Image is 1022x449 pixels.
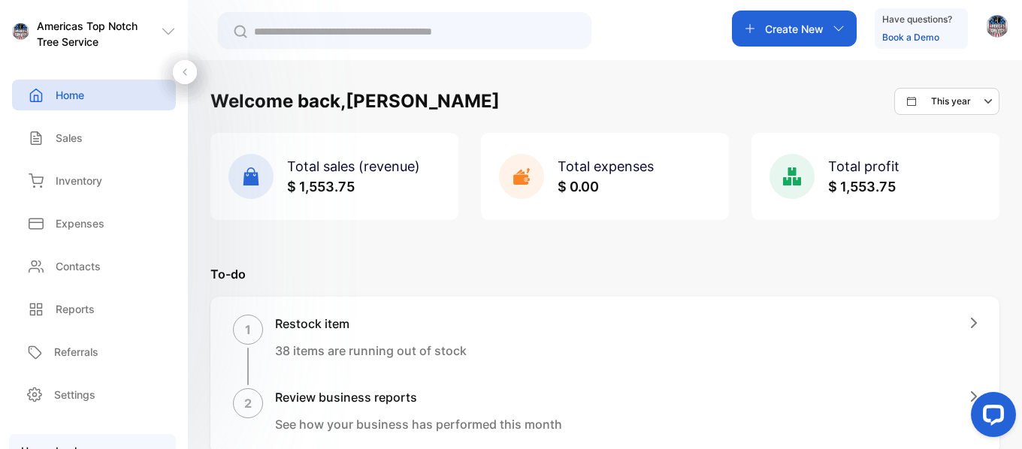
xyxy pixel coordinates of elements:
[56,130,83,146] p: Sales
[959,386,1022,449] iframe: LiveChat chat widget
[275,415,562,433] p: See how your business has performed this month
[882,32,939,43] a: Book a Demo
[558,158,654,174] span: Total expenses
[56,258,101,274] p: Contacts
[287,179,355,194] span: $ 1,553.75
[986,15,1008,38] img: avatar
[245,321,251,339] p: 1
[56,87,84,103] p: Home
[828,158,900,174] span: Total profit
[765,21,824,37] p: Create New
[56,215,104,231] p: Expenses
[210,88,500,115] h1: Welcome back, [PERSON_NAME]
[894,88,999,115] button: This year
[558,179,599,194] span: $ 0.00
[12,23,29,41] img: logo
[244,394,252,412] p: 2
[931,95,971,108] p: This year
[732,11,857,47] button: Create New
[37,18,161,50] p: Americas Top Notch Tree Service
[275,342,467,360] p: 38 items are running out of stock
[287,158,420,174] span: Total sales (revenue)
[54,387,95,402] p: Settings
[54,344,98,360] p: Referrals
[275,388,562,406] h1: Review business reports
[56,173,102,188] p: Inventory
[275,315,467,333] h1: Restock item
[828,179,896,194] span: $ 1,553.75
[986,11,1008,47] button: avatar
[56,301,95,317] p: Reports
[882,12,952,27] p: Have questions?
[210,265,999,283] p: To-do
